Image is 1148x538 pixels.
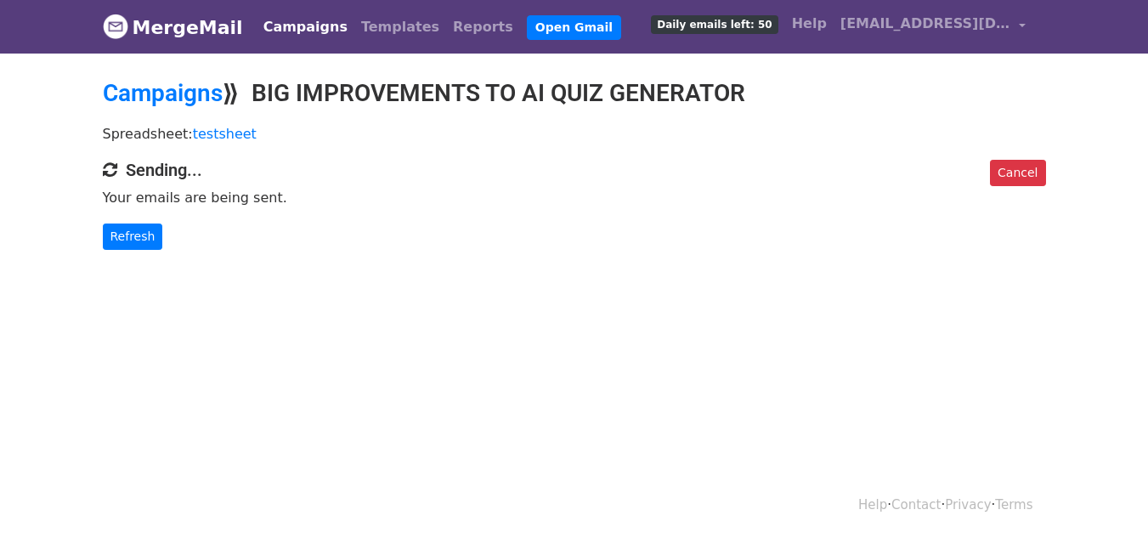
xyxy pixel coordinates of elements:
[103,14,128,39] img: MergeMail logo
[1063,456,1148,538] iframe: Chat Widget
[103,79,1046,108] h2: ⟫ BIG IMPROVEMENTS TO AI QUIZ GENERATOR
[257,10,354,44] a: Campaigns
[840,14,1010,34] span: [EMAIL_ADDRESS][DOMAIN_NAME]
[103,9,243,45] a: MergeMail
[103,224,163,250] a: Refresh
[446,10,520,44] a: Reports
[995,497,1032,513] a: Terms
[990,160,1045,186] a: Cancel
[193,126,257,142] a: testsheet
[644,7,784,41] a: Daily emails left: 50
[527,15,621,40] a: Open Gmail
[103,79,223,107] a: Campaigns
[945,497,991,513] a: Privacy
[103,160,1046,180] h4: Sending...
[103,189,1046,207] p: Your emails are being sent.
[103,125,1046,143] p: Spreadsheet:
[354,10,446,44] a: Templates
[858,497,887,513] a: Help
[891,497,941,513] a: Contact
[785,7,834,41] a: Help
[834,7,1032,47] a: [EMAIL_ADDRESS][DOMAIN_NAME]
[651,15,778,34] span: Daily emails left: 50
